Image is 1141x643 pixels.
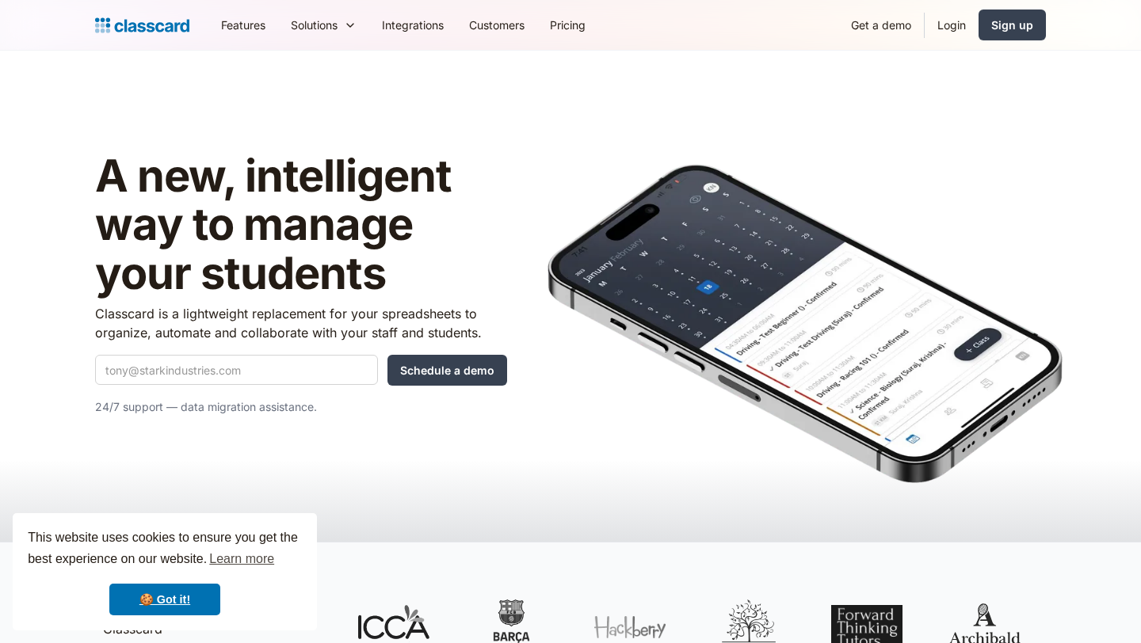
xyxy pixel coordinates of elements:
p: Classcard is a lightweight replacement for your spreadsheets to organize, automate and collaborat... [95,304,507,342]
input: tony@starkindustries.com [95,355,378,385]
a: learn more about cookies [207,547,277,571]
a: dismiss cookie message [109,584,220,615]
p: 24/7 support — data migration assistance. [95,398,507,417]
a: Pricing [537,7,598,43]
h1: A new, intelligent way to manage your students [95,152,507,299]
a: Features [208,7,278,43]
form: Quick Demo Form [95,355,507,386]
a: Sign up [979,10,1046,40]
a: Integrations [369,7,456,43]
a: Logo [95,14,189,36]
div: Solutions [291,17,338,33]
a: Get a demo [838,7,924,43]
div: Sign up [991,17,1033,33]
div: Solutions [278,7,369,43]
input: Schedule a demo [387,355,507,386]
span: This website uses cookies to ensure you get the best experience on our website. [28,528,302,571]
a: Customers [456,7,537,43]
div: cookieconsent [13,513,317,630]
a: Login [925,7,979,43]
